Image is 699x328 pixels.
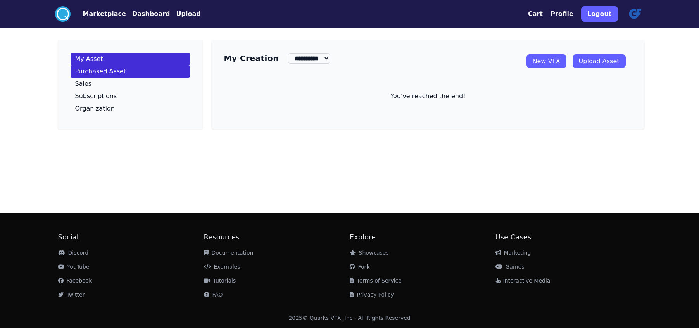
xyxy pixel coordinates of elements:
[350,292,394,298] a: Privacy Policy
[526,54,566,68] a: New VFX
[350,250,389,256] a: Showcases
[528,9,543,19] button: Cart
[75,93,117,99] p: Subscriptions
[71,65,190,78] a: Purchased Asset
[204,278,236,284] a: Tutorials
[350,264,370,270] a: Fork
[581,3,618,25] a: Logout
[71,102,190,115] a: Organization
[71,78,190,90] a: Sales
[495,250,531,256] a: Marketing
[58,232,204,243] h2: Social
[75,81,92,87] p: Sales
[204,232,350,243] h2: Resources
[495,232,641,243] h2: Use Cases
[581,6,618,22] button: Logout
[551,9,573,19] button: Profile
[176,9,200,19] button: Upload
[495,278,551,284] a: Interactive Media
[58,292,85,298] a: Twitter
[350,278,402,284] a: Terms of Service
[495,264,525,270] a: Games
[626,5,644,23] img: profile
[58,278,92,284] a: Facebook
[71,9,126,19] a: Marketplace
[126,9,170,19] a: Dashboard
[204,292,223,298] a: FAQ
[288,314,411,322] div: 2025 © Quarks VFX, Inc - All Rights Reserved
[71,53,190,65] a: My Asset
[573,54,626,68] a: Upload Asset
[224,92,632,101] p: You've reached the end!
[132,9,170,19] button: Dashboard
[204,250,254,256] a: Documentation
[83,9,126,19] button: Marketplace
[224,53,279,64] h3: My Creation
[58,264,90,270] a: YouTube
[350,232,495,243] h2: Explore
[75,68,126,75] p: Purchased Asset
[58,250,89,256] a: Discord
[75,56,103,62] p: My Asset
[170,9,200,19] a: Upload
[204,264,240,270] a: Examples
[71,90,190,102] a: Subscriptions
[75,106,115,112] p: Organization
